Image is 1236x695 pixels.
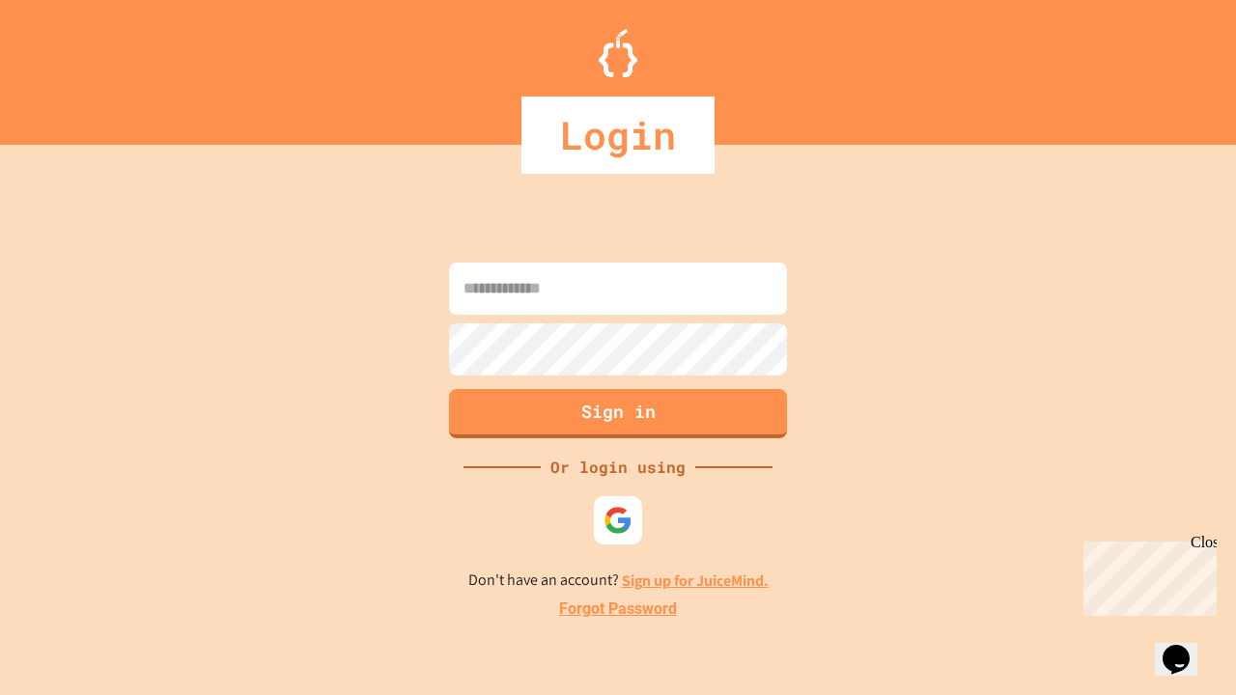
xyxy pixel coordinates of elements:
iframe: chat widget [1076,534,1217,616]
a: Sign up for JuiceMind. [622,570,769,591]
div: Or login using [541,456,695,479]
img: google-icon.svg [604,506,632,535]
iframe: chat widget [1155,618,1217,676]
img: Logo.svg [599,29,637,77]
div: Login [521,97,715,174]
a: Forgot Password [559,598,677,621]
button: Sign in [449,389,787,438]
div: Chat with us now!Close [8,8,133,123]
p: Don't have an account? [468,569,769,593]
